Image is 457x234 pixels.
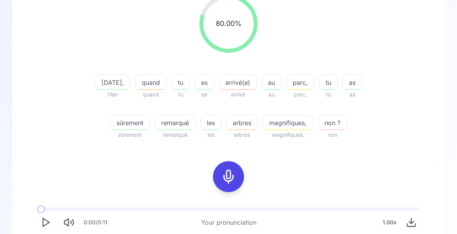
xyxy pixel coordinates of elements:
span: as [342,90,362,99]
button: es [194,74,214,90]
button: au [261,74,282,90]
span: remarqué [155,118,195,127]
button: Mute [60,214,77,231]
button: remarqué [155,115,196,130]
button: quand [135,74,167,90]
button: arbres [226,115,258,130]
span: arrivé(e) [219,78,256,87]
div: 0:00 / 0:11 [84,219,107,226]
button: les [200,115,222,130]
span: tu [171,90,190,99]
span: es [194,90,214,99]
button: tu [319,74,338,90]
span: [DATE], [95,78,130,87]
span: quand [135,90,167,99]
span: les [201,118,221,127]
span: quand [136,78,166,87]
button: sûrement [110,115,150,130]
span: remarqué [155,130,196,139]
span: les [200,130,222,139]
span: magnifiques, [263,130,313,139]
button: arrivé(e) [219,74,257,90]
span: au [262,78,281,87]
span: sûrement [110,130,150,139]
div: 1.00 x [380,215,400,230]
span: sûrement [110,118,149,127]
span: tu [172,78,189,87]
button: non ? [318,115,347,130]
button: Play [37,214,54,231]
span: arbres [226,130,258,139]
button: Download audio [403,214,420,231]
button: parc, [286,74,314,90]
span: 80.00 % [216,18,242,29]
span: parc, [286,90,314,99]
button: [DATE], [95,74,131,90]
span: non [318,130,347,139]
span: arrivé [219,90,257,99]
span: tu [320,78,337,87]
span: au [261,90,282,99]
span: arbres [227,118,258,127]
div: Your pronunciation [201,218,256,227]
span: magnifiques, [263,118,313,127]
span: non ? [318,118,347,127]
button: tu [171,74,190,90]
button: magnifiques, [263,115,313,130]
span: Hier [95,90,131,99]
span: es [195,78,214,87]
span: as [343,78,362,87]
span: parc, [287,78,314,87]
span: tu [319,90,338,99]
button: as [342,74,362,90]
